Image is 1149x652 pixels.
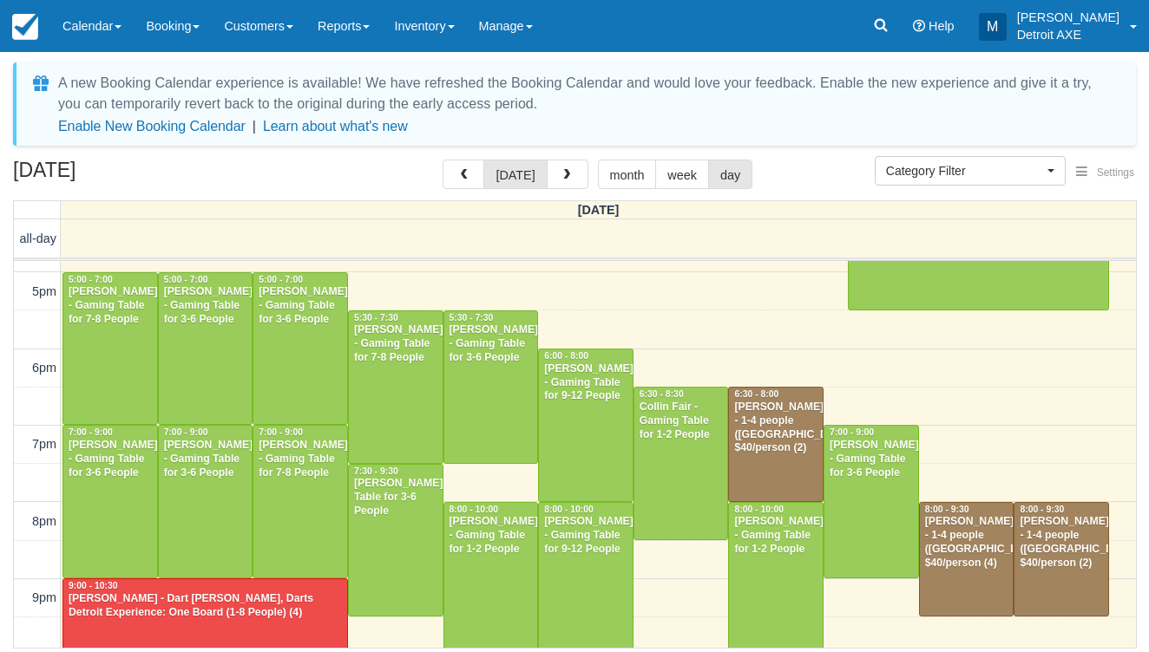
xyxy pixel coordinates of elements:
[58,73,1115,114] div: A new Booking Calendar experience is available! We have refreshed the Booking Calendar and would ...
[875,156,1066,186] button: Category Filter
[829,439,914,480] div: [PERSON_NAME] - Gaming Table for 3-6 People
[1019,515,1104,570] div: [PERSON_NAME] - 1-4 people ([GEOGRAPHIC_DATA]) $40/person (2)
[733,401,818,456] div: [PERSON_NAME] - 1-4 people ([GEOGRAPHIC_DATA]) $40/person (2)
[734,505,784,514] span: 8:00 - 10:00
[1017,9,1119,26] p: [PERSON_NAME]
[158,272,253,426] a: 5:00 - 7:00[PERSON_NAME] - Gaming Table for 3-6 People
[58,118,246,135] button: Enable New Booking Calendar
[163,439,248,480] div: [PERSON_NAME] - Gaming Table for 3-6 People
[68,439,153,480] div: [PERSON_NAME] - Gaming Table for 3-6 People
[1020,505,1064,514] span: 8:00 - 9:30
[544,351,588,361] span: 6:00 - 8:00
[354,313,398,323] span: 5:30 - 7:30
[69,427,113,437] span: 7:00 - 9:00
[708,160,752,189] button: day
[450,505,499,514] span: 8:00 - 10:00
[578,203,620,217] span: [DATE]
[353,477,438,518] div: [PERSON_NAME] Table for 3-6 People
[1066,160,1145,186] button: Settings
[20,231,56,245] span: all-day
[68,285,153,327] div: [PERSON_NAME] - Gaming Table for 7-8 People
[450,313,494,323] span: 5:30 - 7:30
[449,323,534,365] div: [PERSON_NAME] - Gaming Table for 3-6 People
[734,389,778,399] span: 6:30 - 8:00
[634,387,729,540] a: 6:30 - 8:30Collin Fair - Gaming Table for 1-2 People
[258,285,343,327] div: [PERSON_NAME] - Gaming Table for 3-6 People
[979,13,1007,41] div: M
[259,275,303,284] span: 5:00 - 7:00
[353,323,438,365] div: [PERSON_NAME] - Gaming Table for 7-8 People
[639,401,724,442] div: Collin Fair - Gaming Table for 1-2 People
[158,425,253,578] a: 7:00 - 9:00[PERSON_NAME] - Gaming Table for 3-6 People
[640,389,684,399] span: 6:30 - 8:30
[443,310,539,464] a: 5:30 - 7:30[PERSON_NAME] - Gaming Table for 3-6 People
[258,439,343,480] div: [PERSON_NAME] - Gaming Table for 7-8 People
[259,427,303,437] span: 7:00 - 9:00
[253,272,348,426] a: 5:00 - 7:00[PERSON_NAME] - Gaming Table for 3-6 People
[348,464,443,617] a: 7:30 - 9:30[PERSON_NAME] Table for 3-6 People
[830,427,874,437] span: 7:00 - 9:00
[598,160,657,189] button: month
[449,515,534,557] div: [PERSON_NAME] - Gaming Table for 1-2 People
[924,515,1009,570] div: [PERSON_NAME] - 1-4 people ([GEOGRAPHIC_DATA]) $40/person (4)
[655,160,709,189] button: week
[544,505,594,514] span: 8:00 - 10:00
[354,466,398,476] span: 7:30 - 9:30
[543,362,628,404] div: [PERSON_NAME] - Gaming Table for 9-12 People
[62,272,158,426] a: 5:00 - 7:00[PERSON_NAME] - Gaming Table for 7-8 People
[538,349,634,502] a: 6:00 - 8:00[PERSON_NAME] - Gaming Table for 9-12 People
[733,515,818,557] div: [PERSON_NAME] - Gaming Table for 1-2 People
[32,284,56,298] span: 5pm
[164,275,208,284] span: 5:00 - 7:00
[253,119,256,134] span: |
[1097,166,1134,179] span: Settings
[886,162,1043,179] span: Category Filter
[32,514,56,528] span: 8pm
[164,427,208,437] span: 7:00 - 9:00
[69,581,118,590] span: 9:00 - 10:30
[1014,502,1109,617] a: 8:00 - 9:30[PERSON_NAME] - 1-4 people ([GEOGRAPHIC_DATA]) $40/person (2)
[163,285,248,327] div: [PERSON_NAME] - Gaming Table for 3-6 People
[483,160,547,189] button: [DATE]
[543,515,628,557] div: [PERSON_NAME] - Gaming Table for 9-12 People
[32,361,56,375] span: 6pm
[263,119,408,134] a: Learn about what's new
[929,19,955,33] span: Help
[69,275,113,284] span: 5:00 - 7:00
[1017,26,1119,43] p: Detroit AXE
[728,387,824,502] a: 6:30 - 8:00[PERSON_NAME] - 1-4 people ([GEOGRAPHIC_DATA]) $40/person (2)
[919,502,1014,617] a: 8:00 - 9:30[PERSON_NAME] - 1-4 people ([GEOGRAPHIC_DATA]) $40/person (4)
[62,425,158,578] a: 7:00 - 9:00[PERSON_NAME] - Gaming Table for 3-6 People
[253,425,348,578] a: 7:00 - 9:00[PERSON_NAME] - Gaming Table for 7-8 People
[32,437,56,451] span: 7pm
[824,425,919,578] a: 7:00 - 9:00[PERSON_NAME] - Gaming Table for 3-6 People
[32,590,56,604] span: 9pm
[12,14,38,40] img: checkfront-main-nav-mini-logo.png
[348,310,443,464] a: 5:30 - 7:30[PERSON_NAME] - Gaming Table for 7-8 People
[13,160,233,192] h2: [DATE]
[913,20,925,32] i: Help
[925,505,969,514] span: 8:00 - 9:30
[68,592,343,620] div: [PERSON_NAME] - Dart [PERSON_NAME], Darts Detroit Experience: One Board (1-8 People) (4)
